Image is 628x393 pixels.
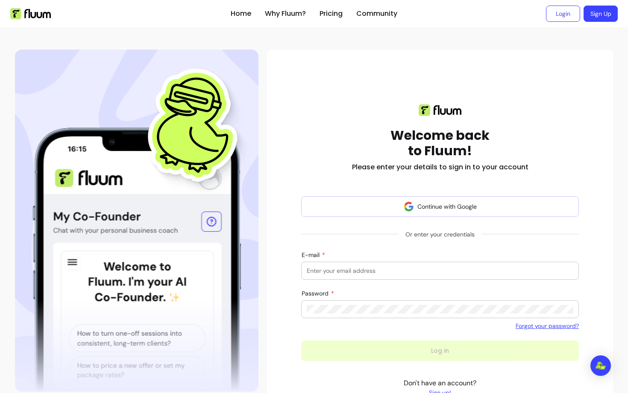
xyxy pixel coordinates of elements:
[302,290,330,297] span: Password
[584,6,618,22] a: Sign Up
[356,9,397,19] a: Community
[265,9,306,19] a: Why Fluum?
[307,266,573,275] input: E-mail
[320,9,343,19] a: Pricing
[546,6,580,22] a: Login
[399,227,481,242] span: Or enter your credentials
[404,201,414,212] img: avatar
[307,305,573,313] input: Password
[390,128,490,159] h1: Welcome back to Fluum!
[590,355,611,376] div: Open Intercom Messenger
[302,251,321,259] span: E-mail
[419,104,461,116] img: Fluum logo
[516,322,579,330] a: Forgot your password?
[10,8,51,19] img: Fluum Logo
[231,9,251,19] a: Home
[301,196,579,217] button: Continue with Google
[352,162,528,172] h2: Please enter your details to sign in to your account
